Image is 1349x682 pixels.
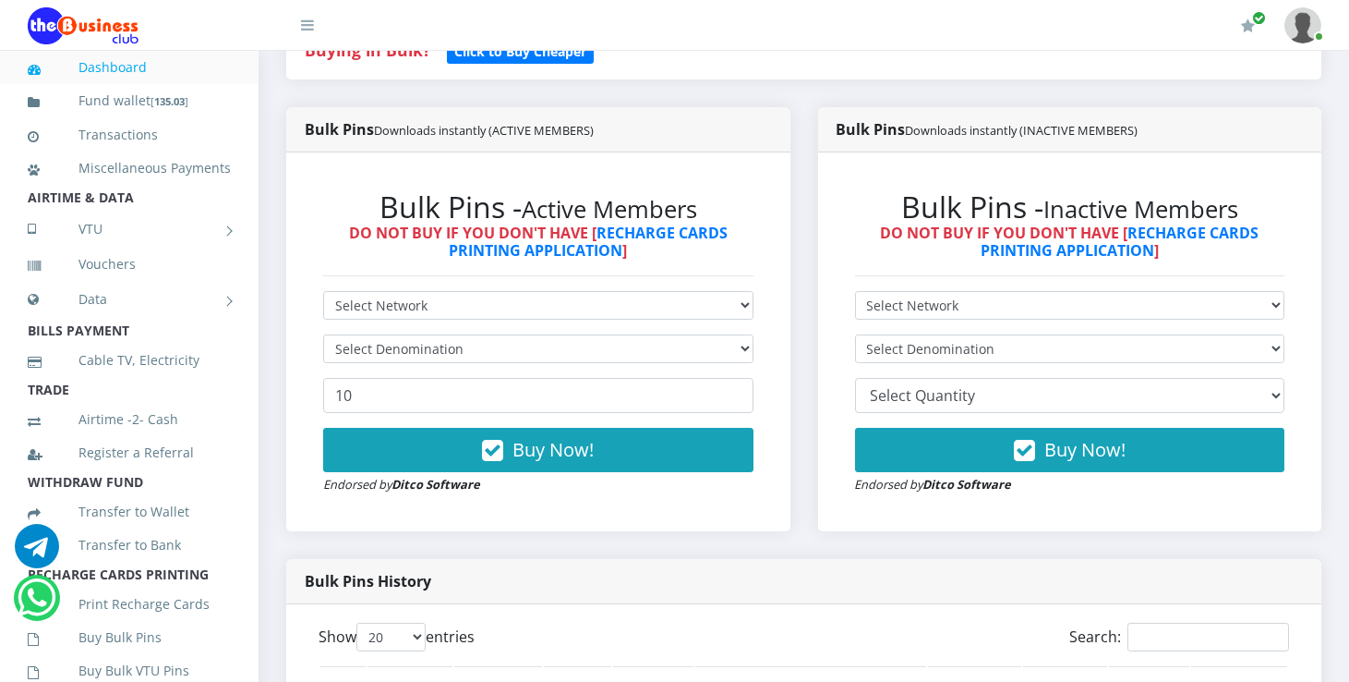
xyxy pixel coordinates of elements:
[18,590,55,620] a: Chat for support
[323,189,753,225] h2: Bulk Pins -
[28,491,231,533] a: Transfer to Wallet
[28,524,231,566] a: Transfer to Bank
[28,616,231,659] a: Buy Bulk Pins
[855,476,1012,493] small: Endorsed by
[1043,193,1238,225] small: Inactive Members
[305,39,430,61] strong: Buying in Bulk?
[305,571,431,591] strong: Bulk Pins History
[391,476,480,493] strong: Ditco Software
[151,94,188,108] small: [ ]
[1044,437,1126,462] span: Buy Now!
[28,243,231,286] a: Vouchers
[512,437,594,462] span: Buy Now!
[28,7,139,44] img: Logo
[154,94,185,108] b: 135.03
[323,476,480,493] small: Endorsed by
[305,119,594,140] strong: Bulk Pins
[1284,7,1321,43] img: User
[28,79,231,123] a: Fund wallet[135.03]
[906,122,1138,139] small: Downloads instantly (INACTIVE MEMBERS)
[447,39,594,61] a: Click to Buy Cheaper
[28,339,231,382] a: Cable TV, Electricity
[28,206,231,252] a: VTU
[323,428,753,472] button: Buy Now!
[319,623,475,652] label: Show entries
[349,223,728,261] strong: DO NOT BUY IF YOU DON'T HAVE [ ]
[28,114,231,156] a: Transactions
[374,122,594,139] small: Downloads instantly (ACTIVE MEMBERS)
[28,276,231,323] a: Data
[1252,11,1266,25] span: Renew/Upgrade Subscription
[1127,623,1289,652] input: Search:
[28,46,231,89] a: Dashboard
[855,428,1285,472] button: Buy Now!
[880,223,1259,261] strong: DO NOT BUY IF YOU DON'T HAVE [ ]
[28,432,231,474] a: Register a Referral
[28,583,231,626] a: Print Recharge Cards
[15,538,59,568] a: Chat for support
[837,119,1138,140] strong: Bulk Pins
[28,398,231,441] a: Airtime -2- Cash
[522,193,697,225] small: Active Members
[855,189,1285,225] h2: Bulk Pins -
[981,223,1259,261] a: RECHARGE CARDS PRINTING APPLICATION
[323,378,753,413] input: Enter Quantity
[1241,18,1255,33] i: Renew/Upgrade Subscription
[356,623,426,652] select: Showentries
[923,476,1012,493] strong: Ditco Software
[454,43,586,60] b: Click to Buy Cheaper
[1069,623,1289,652] label: Search:
[449,223,728,261] a: RECHARGE CARDS PRINTING APPLICATION
[28,147,231,189] a: Miscellaneous Payments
